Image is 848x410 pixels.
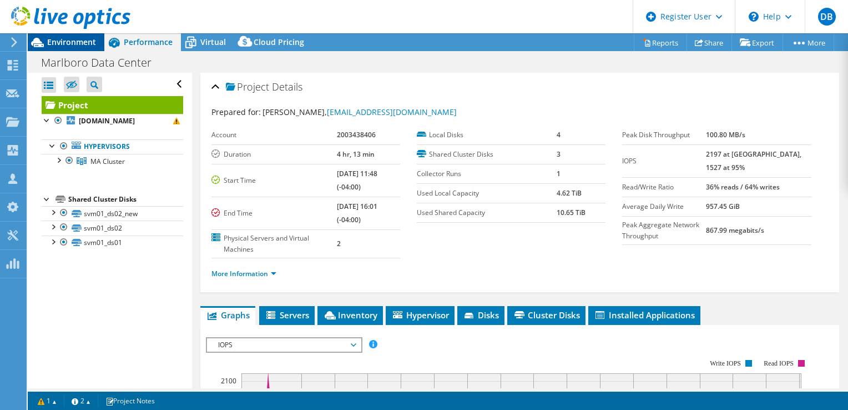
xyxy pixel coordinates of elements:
[557,188,582,198] b: 4.62 TiB
[764,359,794,367] text: Read IOPS
[749,12,759,22] svg: \n
[417,188,557,199] label: Used Local Capacity
[30,394,64,408] a: 1
[337,130,376,139] b: 2003438406
[417,129,557,141] label: Local Disks
[42,221,183,235] a: svm01_ds02
[42,236,183,250] a: svm01_ds01
[391,309,449,321] span: Hypervisor
[263,107,457,117] span: [PERSON_NAME],
[211,149,337,160] label: Duration
[337,149,375,159] b: 4 hr, 13 min
[337,202,377,224] b: [DATE] 16:01 (-04:00)
[221,376,236,386] text: 2100
[557,169,561,178] b: 1
[463,309,499,321] span: Disks
[42,114,183,128] a: [DOMAIN_NAME]
[211,107,261,117] label: Prepared for:
[226,82,269,93] span: Project
[90,157,125,166] span: MA Cluster
[79,116,135,126] b: [DOMAIN_NAME]
[124,37,173,47] span: Performance
[213,338,355,352] span: IOPS
[622,156,706,167] label: IOPS
[513,309,580,321] span: Cluster Disks
[272,80,302,93] span: Details
[42,206,183,221] a: svm01_ds02_new
[557,149,561,159] b: 3
[557,130,561,139] b: 4
[557,208,585,217] b: 10.65 TiB
[98,394,163,408] a: Project Notes
[42,96,183,114] a: Project
[731,34,783,51] a: Export
[706,202,740,211] b: 957.45 GiB
[211,129,337,141] label: Account
[42,154,183,168] a: MA Cluster
[622,219,706,242] label: Peak Aggregate Network Throughput
[47,37,96,47] span: Environment
[706,149,801,172] b: 2197 at [GEOGRAPHIC_DATA], 1527 at 95%
[417,168,557,179] label: Collector Runs
[36,57,169,69] h1: Marlboro Data Center
[818,8,836,26] span: DB
[622,201,706,212] label: Average Daily Write
[327,107,457,117] a: [EMAIL_ADDRESS][DOMAIN_NAME]
[337,239,341,248] b: 2
[710,359,741,367] text: Write IOPS
[622,129,706,141] label: Peak Disk Throughput
[337,169,377,192] b: [DATE] 11:48 (-04:00)
[42,139,183,154] a: Hypervisors
[634,34,687,51] a: Reports
[323,309,377,321] span: Inventory
[68,193,183,206] div: Shared Cluster Disks
[254,37,304,47] span: Cloud Pricing
[206,309,250,321] span: Graphs
[200,37,226,47] span: Virtual
[265,309,309,321] span: Servers
[211,208,337,219] label: End Time
[622,182,706,193] label: Read/Write Ratio
[706,182,780,192] b: 36% reads / 64% writes
[687,34,732,51] a: Share
[594,309,695,321] span: Installed Applications
[211,269,276,278] a: More Information
[211,175,337,186] label: Start Time
[706,130,745,139] b: 100.80 MB/s
[706,226,764,235] b: 867.99 megabits/s
[64,394,98,408] a: 2
[417,207,557,218] label: Used Shared Capacity
[211,233,337,255] label: Physical Servers and Virtual Machines
[783,34,834,51] a: More
[417,149,557,160] label: Shared Cluster Disks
